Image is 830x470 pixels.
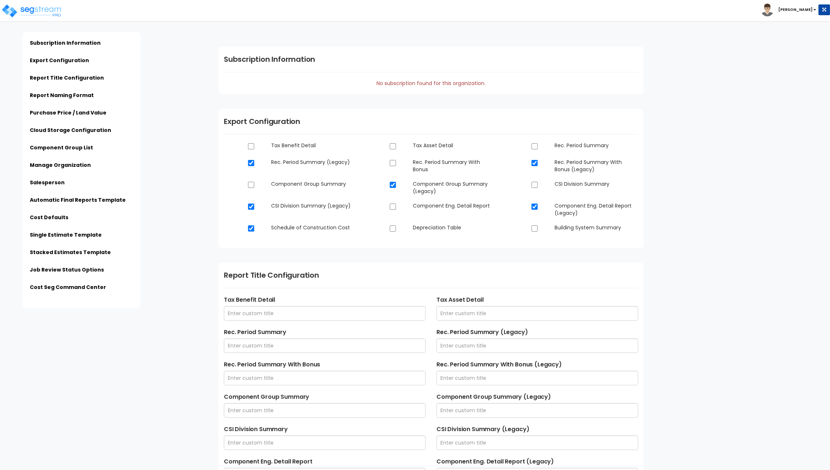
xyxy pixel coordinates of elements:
[224,435,426,450] input: Enter custom title
[549,180,644,188] dd: CSI Division Summary
[30,92,94,99] a: Report Naming Format
[436,296,638,304] label: Tax Asset Detail
[30,249,111,256] a: Stacked Estimates Template
[778,7,813,12] b: [PERSON_NAME]
[224,296,426,304] label: Tax Benefit Detail
[30,179,65,186] a: Salesperson
[30,57,89,64] a: Export Configuration
[224,328,426,337] label: Rec. Period Summary
[30,266,104,273] a: Job Review Status Options
[549,224,644,231] dd: Building System Summary
[436,306,638,321] input: Enter custom title
[436,403,638,418] input: Enter custom title
[407,224,502,231] dd: Depreciation Table
[436,338,638,353] input: Enter custom title
[407,158,502,173] dd: Rec. Period Summary With Bonus
[224,371,426,385] input: Enter custom title
[30,231,102,238] a: Single Estimate Template
[549,142,644,149] dd: Rec. Period Summary
[549,202,644,217] dd: Component Eng. Detail Report (Legacy)
[224,116,638,127] h1: Export Configuration
[30,161,91,169] a: Manage Organization
[224,425,426,434] label: CSI Division Summary
[224,54,638,65] h1: Subscription Information
[436,425,638,434] label: CSI Division Summary (Legacy)
[30,196,126,204] a: Automatic Final Reports Template
[436,328,638,337] label: Rec. Period Summary (Legacy)
[407,202,502,209] dd: Component Eng. Detail Report
[224,306,426,321] input: Enter custom title
[436,360,638,369] label: Rec. Period Summary With Bonus (Legacy)
[224,360,426,369] label: Rec. Period Summary With Bonus
[436,457,638,466] label: Component Eng. Detail Report (Legacy)
[30,39,101,47] a: Subscription Information
[549,158,644,173] dd: Rec. Period Summary With Bonus (Legacy)
[266,180,360,188] dd: Component Group Summary
[407,142,502,149] dd: Tax Asset Detail
[266,224,360,231] dd: Schedule of Construction Cost
[407,180,502,195] dd: Component Group Summary (Legacy)
[224,393,426,401] label: Component Group Summary
[266,202,360,209] dd: CSI Division Summary (Legacy)
[436,371,638,385] input: Enter custom title
[30,144,93,151] a: Component Group List
[30,74,104,81] a: Report Title Configuration
[224,338,426,353] input: Enter custom title
[436,435,638,450] input: Enter custom title
[266,142,360,149] dd: Tax Benefit Detail
[436,393,638,401] label: Component Group Summary (Legacy)
[266,158,360,166] dd: Rec. Period Summary (Legacy)
[224,270,638,281] h1: Report Title Configuration
[376,80,485,87] span: No subscription found for this organization.
[224,403,426,418] input: Enter custom title
[761,4,774,16] img: avatar.png
[224,457,426,466] label: Component Eng. Detail Report
[30,126,111,134] a: Cloud Storage Configuration
[30,109,106,116] a: Purchase Price / Land Value
[30,214,68,221] a: Cost Defaults
[30,284,106,291] a: Cost Seg Command Center
[1,4,63,18] img: logo_pro_r.png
